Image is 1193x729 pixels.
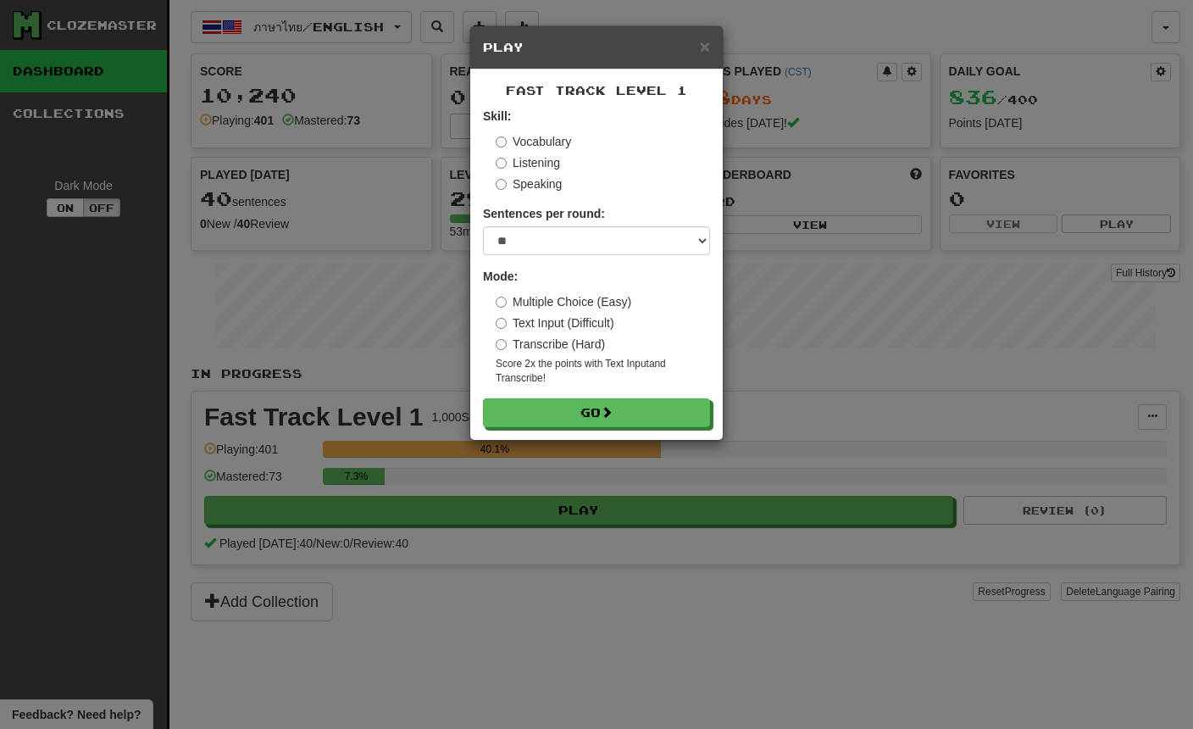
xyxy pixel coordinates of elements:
button: Go [483,398,710,427]
h5: Play [483,39,710,56]
label: Sentences per round: [483,205,605,222]
label: Speaking [496,175,562,192]
span: × [700,36,710,56]
small: Score 2x the points with Text Input and Transcribe ! [496,357,710,386]
strong: Mode: [483,270,518,283]
label: Transcribe (Hard) [496,336,605,353]
label: Multiple Choice (Easy) [496,293,631,310]
input: Text Input (Difficult) [496,318,507,329]
input: Transcribe (Hard) [496,339,507,350]
span: Fast Track Level 1 [506,83,687,97]
label: Listening [496,154,560,171]
button: Close [700,37,710,55]
label: Text Input (Difficult) [496,314,614,331]
label: Vocabulary [496,133,571,150]
strong: Skill: [483,109,511,123]
input: Multiple Choice (Easy) [496,297,507,308]
input: Listening [496,158,507,169]
input: Speaking [496,179,507,190]
input: Vocabulary [496,136,507,147]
